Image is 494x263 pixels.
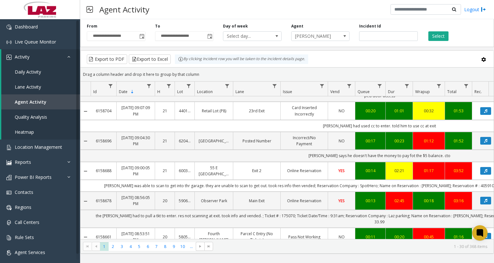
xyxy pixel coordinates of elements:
a: [GEOGRAPHIC_DATA] [199,138,229,144]
label: Day of week [223,23,248,29]
div: 00:17 [359,138,382,144]
a: 01:17 [417,168,441,174]
span: Lane [235,89,244,94]
a: 00:20 [359,108,382,114]
span: Reports [15,159,31,165]
img: pageIcon [86,2,93,17]
span: Page 2 [109,242,117,251]
a: Observer Park [199,198,229,204]
a: Lane Activity [1,79,80,94]
a: NO [332,138,351,144]
a: Card Inserted Incorrectly [284,105,324,117]
a: Dur Filter Menu [403,82,411,90]
a: Fourth [PERSON_NAME] [199,231,229,243]
span: Heatmap [15,129,34,135]
a: 03:16 [449,198,468,204]
div: Data table [80,82,494,239]
span: Live Queue Monitor [15,39,56,45]
a: 00:14 [359,168,382,174]
a: 20 [159,198,171,204]
a: [DATE] 09:00:05 PM [120,165,151,177]
a: Vend Filter Menu [345,82,354,90]
div: Drag a column header and drop it here to group by that column [80,69,494,80]
span: NO [339,108,345,114]
img: 'icon' [6,145,12,150]
span: Id [93,89,97,94]
h3: Agent Activity [96,2,152,17]
a: Activity [1,49,80,64]
span: NO [339,234,345,240]
a: Agent Activity [1,94,80,109]
div: 03:52 [449,168,468,174]
span: Rule Sets [15,234,34,240]
a: 02:21 [390,168,409,174]
span: Quality Analysis [15,114,47,120]
button: Select [428,31,449,41]
a: Collapse Details [80,139,91,144]
span: Page 7 [152,242,161,251]
a: 6158696 [95,138,112,144]
label: To [155,23,160,29]
span: Page 3 [118,242,126,251]
span: Dashboard [15,24,38,30]
label: From [87,23,97,29]
span: Total [447,89,457,94]
div: 00:13 [359,198,382,204]
a: 00:11 [359,234,382,240]
a: YES [332,168,351,174]
div: 01:52 [449,138,468,144]
span: Vend [330,89,340,94]
a: 21 [159,108,171,114]
a: 00:20 [390,234,409,240]
span: Regions [15,204,31,210]
a: 21 [159,168,171,174]
span: Date [119,89,128,94]
a: 20 [159,234,171,240]
span: Go to the next page [196,242,204,251]
span: Toggle popup [138,32,145,41]
span: Page 9 [169,242,178,251]
a: Date Filter Menu [145,82,153,90]
img: 'icon' [6,160,12,165]
a: 23rd Exit [237,108,276,114]
span: Go to the next page [198,244,203,249]
button: Export to Excel [129,54,171,64]
a: Retail Lot (P8) [199,108,229,114]
img: 'icon' [6,190,12,195]
img: 'icon' [6,220,12,225]
a: [DATE] 09:07:09 PM [120,105,151,117]
span: Lane Activity [15,84,41,90]
img: 'icon' [6,25,12,30]
a: Online Reservation [284,198,324,204]
a: Heatmap [1,124,80,139]
span: Queue [358,89,370,94]
img: 'icon' [6,205,12,210]
a: 620428 [179,138,191,144]
span: Location [197,89,213,94]
a: YES [332,198,351,204]
div: 01:01 [390,108,409,114]
a: Collapse Details [80,109,91,114]
span: Page 11 [187,242,196,251]
span: Dur [388,89,395,94]
a: [DATE] 08:53:51 PM [120,231,151,243]
a: Lot Filter Menu [185,82,193,90]
a: 6158661 [95,234,112,240]
span: [PERSON_NAME] [292,32,338,41]
span: Issue [283,89,292,94]
span: Sortable [130,89,135,94]
a: 00:32 [417,108,441,114]
img: 'icon' [6,250,12,255]
a: 01:53 [449,108,468,114]
img: 'icon' [6,235,12,240]
a: Collapse Details [80,235,91,240]
div: 01:12 [417,138,441,144]
a: H Filter Menu [165,82,173,90]
a: 6158678 [95,198,112,204]
a: Location Filter Menu [223,82,232,90]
